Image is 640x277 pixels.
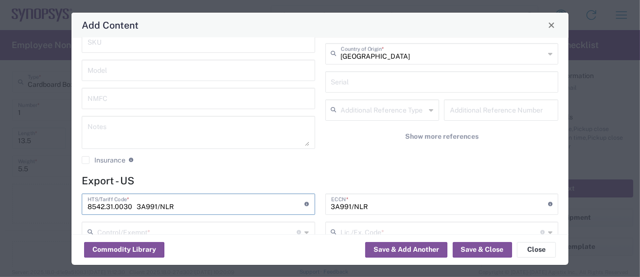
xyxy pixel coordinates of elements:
button: Commodity Library [84,242,164,258]
button: Close [545,18,558,32]
label: Insurance [82,156,125,164]
button: Close [517,242,556,258]
button: Save & Add Another [365,242,447,258]
h4: Export - US [82,175,558,187]
h4: Add Content [82,18,139,32]
button: Save & Close [453,242,512,258]
span: Show more references [405,132,479,141]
